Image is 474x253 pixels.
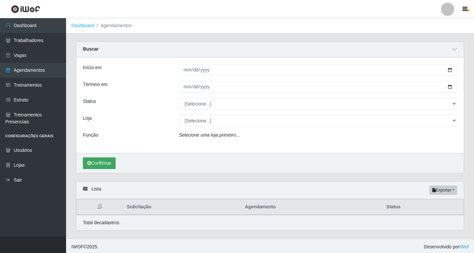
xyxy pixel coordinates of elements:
strong: Buscar [83,46,98,52]
span: Desenvolvido por [424,243,469,250]
th: Solicitação [123,199,241,215]
li: Agendamentos [94,22,132,29]
p: Total de cadastros. [83,219,121,226]
input: 00/00/0000 [179,64,457,76]
button: Exportar [429,186,457,195]
label: Status [83,98,96,105]
input: 00/00/0000 [179,81,457,93]
a: Dashboard [71,23,94,28]
label: Função [83,132,98,139]
th: Status [383,199,464,215]
a: iWof [459,244,469,249]
div: Lista [76,182,464,199]
i: Selecione uma loja primeiro... [179,132,240,138]
label: Início em [83,64,102,71]
label: Término em [83,81,108,88]
span: IWOF [71,244,84,249]
img: CoreUI Logo [11,5,40,13]
button: Confirmar [83,157,116,169]
nav: breadcrumb [66,18,474,33]
label: Loja [83,115,91,122]
span: © 2025 . [71,243,98,250]
th: Agendamento [241,199,382,215]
